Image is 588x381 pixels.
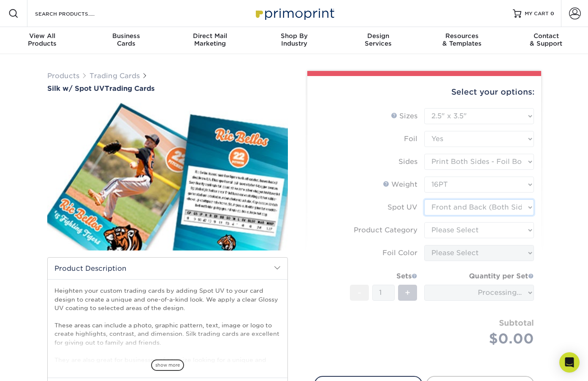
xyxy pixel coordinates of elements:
[168,32,252,40] span: Direct Mail
[550,11,554,16] span: 0
[252,32,336,40] span: Shop By
[252,32,336,47] div: Industry
[504,32,588,47] div: & Support
[168,32,252,47] div: Marketing
[47,72,79,80] a: Products
[89,72,140,80] a: Trading Cards
[336,32,420,40] span: Design
[47,84,288,93] a: Silk w/ Spot UVTrading Cards
[47,93,288,260] img: Silk w/ Spot UV 01
[420,32,504,47] div: & Templates
[336,32,420,47] div: Services
[336,27,420,54] a: DesignServices
[504,32,588,40] span: Contact
[34,8,117,19] input: SEARCH PRODUCTS.....
[84,32,168,40] span: Business
[47,84,105,93] span: Silk w/ Spot UV
[559,352,580,373] div: Open Intercom Messenger
[84,32,168,47] div: Cards
[48,258,287,279] h2: Product Description
[47,84,288,93] h1: Trading Cards
[420,32,504,40] span: Resources
[84,27,168,54] a: BusinessCards
[525,10,549,17] span: MY CART
[420,27,504,54] a: Resources& Templates
[504,27,588,54] a: Contact& Support
[252,27,336,54] a: Shop ByIndustry
[252,4,336,22] img: Primoprint
[151,359,184,371] span: show more
[168,27,252,54] a: Direct MailMarketing
[314,76,534,108] div: Select your options:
